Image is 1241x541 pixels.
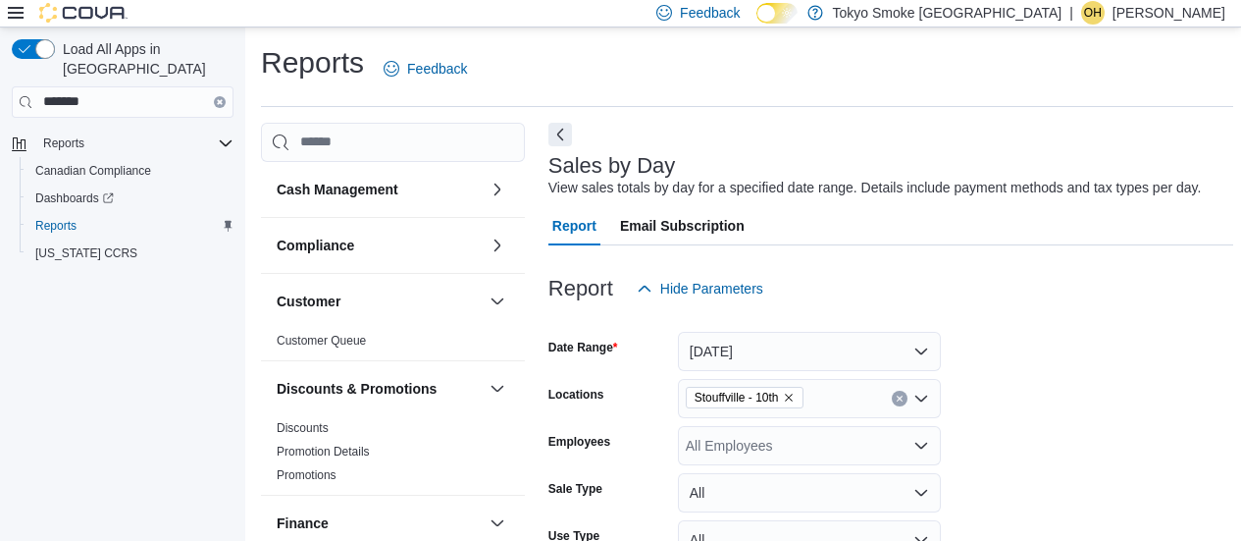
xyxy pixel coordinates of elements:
button: Reports [35,132,92,155]
button: Hide Parameters [629,269,771,308]
button: Compliance [277,236,482,255]
button: [US_STATE] CCRS [20,240,241,267]
a: Reports [27,214,84,238]
button: Discounts & Promotions [486,377,509,401]
label: Date Range [548,340,618,355]
button: All [678,473,941,513]
label: Employees [548,434,610,450]
button: Cash Management [277,180,482,199]
span: Dashboards [27,187,233,210]
span: OH [1084,1,1102,25]
a: Customer Queue [277,334,366,348]
a: Promotions [277,468,336,482]
div: View sales totals by day for a specified date range. Details include payment methods and tax type... [548,178,1202,198]
p: | [1069,1,1073,25]
label: Sale Type [548,481,602,497]
h3: Report [548,277,613,300]
span: Stouffville - 10th [695,388,779,407]
a: [US_STATE] CCRS [27,242,145,265]
div: Olivia Hagiwara [1081,1,1105,25]
span: Load All Apps in [GEOGRAPHIC_DATA] [55,39,233,79]
p: Tokyo Smoke [GEOGRAPHIC_DATA] [833,1,1062,25]
span: Report [552,206,596,245]
input: Dark Mode [756,3,798,24]
span: Dashboards [35,190,114,206]
span: Reports [27,214,233,238]
button: [DATE] [678,332,941,371]
button: Next [548,123,572,146]
h3: Finance [277,514,329,533]
span: [US_STATE] CCRS [35,245,137,261]
button: Customer [486,290,509,313]
p: [PERSON_NAME] [1112,1,1225,25]
div: Discounts & Promotions [261,416,525,495]
h1: Reports [261,43,364,82]
button: Clear input [892,391,907,406]
button: Clear input [214,96,226,108]
a: Canadian Compliance [27,159,159,183]
span: Reports [35,132,233,155]
button: Compliance [486,234,509,257]
h3: Sales by Day [548,154,676,178]
span: Hide Parameters [660,279,763,298]
div: Customer [261,329,525,360]
span: Promotion Details [277,444,370,460]
span: Promotions [277,467,336,483]
a: Feedback [376,49,475,88]
span: Feedback [407,59,467,79]
span: Canadian Compliance [35,163,151,179]
button: Open list of options [913,438,929,454]
span: Discounts [277,420,329,436]
a: Promotion Details [277,445,370,459]
span: Email Subscription [620,206,745,245]
button: Reports [20,212,241,240]
a: Dashboards [20,185,241,212]
button: Finance [277,514,482,533]
button: Remove Stouffville - 10th from selection in this group [783,392,795,404]
span: Customer Queue [277,333,366,349]
a: Discounts [277,421,329,435]
label: Locations [548,387,604,403]
button: Finance [486,512,509,535]
span: Stouffville - 10th [686,387,803,408]
h3: Cash Management [277,180,398,199]
img: Cova [39,3,128,23]
h3: Discounts & Promotions [277,379,437,399]
a: Dashboards [27,187,122,210]
h3: Customer [277,292,340,311]
span: Canadian Compliance [27,159,233,183]
span: Feedback [680,3,740,23]
span: Reports [43,135,84,151]
span: Dark Mode [756,24,757,25]
span: Reports [35,218,77,234]
button: Customer [277,292,482,311]
button: Open list of options [913,391,929,406]
span: Washington CCRS [27,242,233,265]
button: Reports [4,130,241,157]
button: Discounts & Promotions [277,379,482,399]
nav: Complex example [12,122,233,318]
button: Cash Management [486,178,509,201]
button: Canadian Compliance [20,157,241,185]
h3: Compliance [277,236,354,255]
